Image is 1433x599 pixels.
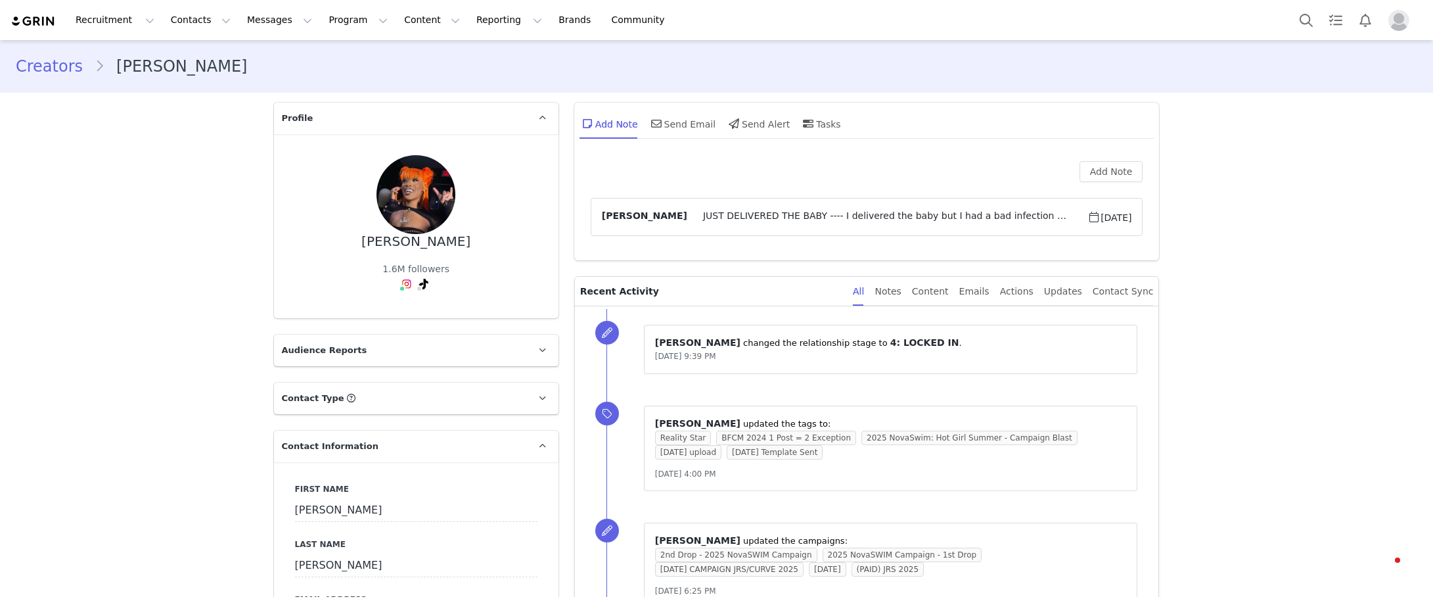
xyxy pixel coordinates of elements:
span: [DATE] [809,562,846,577]
div: Actions [1000,277,1034,306]
span: [PERSON_NAME] [655,535,740,546]
p: ⁨ ⁩ changed the ⁨relationship⁩ stage to ⁨ ⁩. [655,336,1127,350]
span: Profile [282,112,313,125]
div: [PERSON_NAME] [361,234,470,249]
div: Send Email [648,108,716,139]
img: placeholder-profile.jpg [1388,10,1409,31]
button: Program [321,5,396,35]
button: Messages [239,5,320,35]
iframe: Intercom live chat [1369,554,1400,586]
div: Send Alert [726,108,790,139]
span: 2025 NovaSwim: Hot Girl Summer - Campaign Blast [861,431,1078,445]
div: All [853,277,864,306]
span: 4: LOCKED IN [890,337,959,348]
button: Profile [1380,10,1422,31]
div: Content [912,277,949,306]
p: Recent Activity [580,277,842,306]
label: First Name [295,483,537,495]
span: [DATE] 4:00 PM [655,469,716,479]
div: Updates [1044,277,1082,306]
span: Contact Information [282,440,378,453]
span: 2025 NovaSWIM Campaign - 1st Drop [823,548,982,562]
span: [DATE] 6:25 PM [655,587,716,596]
span: [PERSON_NAME] [602,209,687,225]
button: Add Note [1080,161,1143,182]
a: Brands [551,5,603,35]
div: Add Note [580,108,638,139]
img: instagram.svg [401,279,412,289]
div: Contact Sync [1093,277,1154,306]
div: Emails [959,277,989,306]
button: Content [396,5,468,35]
span: [DATE] [1087,209,1131,225]
img: 4b1b99f5-2c0d-40cd-b422-49b38cd4bd75.jpg [376,155,455,234]
button: Contacts [163,5,239,35]
button: Notifications [1351,5,1380,35]
p: ⁨ ⁩ updated the campaigns: [655,534,1127,548]
span: [DATE] upload [655,445,721,460]
span: [PERSON_NAME] [655,418,740,429]
span: [PERSON_NAME] [655,337,740,348]
span: [DATE] CAMPAIGN JRS/CURVE 2025 [655,562,804,577]
button: Search [1292,5,1321,35]
a: Tasks [1321,5,1350,35]
span: Audience Reports [282,344,367,357]
a: Creators [16,55,95,78]
span: BFCM 2024 1 Post = 2 Exception [716,431,856,445]
button: Recruitment [68,5,162,35]
span: Contact Type [282,392,344,405]
div: 1.6M followers [382,262,449,276]
span: [DATE] Template Sent [727,445,823,460]
a: Community [604,5,679,35]
span: (PAID) JRS 2025 [852,562,924,577]
span: 2nd Drop - 2025 NovaSWIM Campaign [655,548,817,562]
div: Notes [875,277,901,306]
img: grin logo [11,15,57,28]
button: Reporting [468,5,550,35]
span: [DATE] 9:39 PM [655,352,716,361]
span: JUST DELIVERED THE BABY ---- I delivered the baby but I had a bad infection which cause me to be ... [687,209,1087,225]
p: ⁨ ⁩ updated the tags to: [655,417,1127,431]
div: Tasks [800,108,841,139]
label: Last Name [295,539,537,550]
span: Reality Star [655,431,711,445]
